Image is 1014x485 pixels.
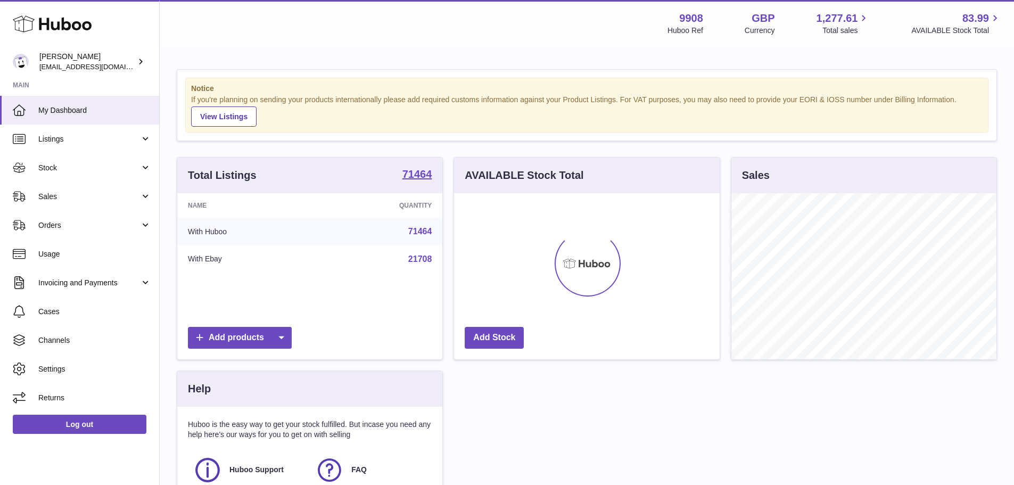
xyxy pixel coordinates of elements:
div: [PERSON_NAME] [39,52,135,72]
a: Huboo Support [193,456,304,484]
span: Sales [38,192,140,202]
div: Currency [745,26,775,36]
span: Orders [38,220,140,231]
a: 71464 [408,227,432,236]
h3: Total Listings [188,168,257,183]
a: 1,277.61 Total sales [817,11,870,36]
div: Huboo Ref [667,26,703,36]
a: Log out [13,415,146,434]
h3: AVAILABLE Stock Total [465,168,583,183]
p: Huboo is the easy way to get your stock fulfilled. But incase you need any help here's our ways f... [188,420,432,440]
strong: GBP [752,11,774,26]
h3: Help [188,382,211,396]
th: Quantity [317,193,442,218]
a: FAQ [315,456,426,484]
span: Stock [38,163,140,173]
a: Add Stock [465,327,524,349]
span: My Dashboard [38,105,151,116]
span: Total sales [822,26,870,36]
strong: 71464 [402,169,432,179]
span: FAQ [351,465,367,475]
a: View Listings [191,106,257,127]
a: Add products [188,327,292,349]
span: AVAILABLE Stock Total [911,26,1001,36]
td: With Huboo [177,218,317,245]
td: With Ebay [177,245,317,273]
span: [EMAIL_ADDRESS][DOMAIN_NAME] [39,62,156,71]
span: 1,277.61 [817,11,858,26]
span: Returns [38,393,151,403]
h3: Sales [742,168,770,183]
span: 83.99 [962,11,989,26]
a: 21708 [408,254,432,264]
a: 83.99 AVAILABLE Stock Total [911,11,1001,36]
th: Name [177,193,317,218]
span: Cases [38,307,151,317]
span: Invoicing and Payments [38,278,140,288]
strong: 9908 [679,11,703,26]
div: If you're planning on sending your products internationally please add required customs informati... [191,95,983,127]
span: Settings [38,364,151,374]
img: internalAdmin-9908@internal.huboo.com [13,54,29,70]
a: 71464 [402,169,432,182]
strong: Notice [191,84,983,94]
span: Listings [38,134,140,144]
span: Channels [38,335,151,346]
span: Huboo Support [229,465,284,475]
span: Usage [38,249,151,259]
